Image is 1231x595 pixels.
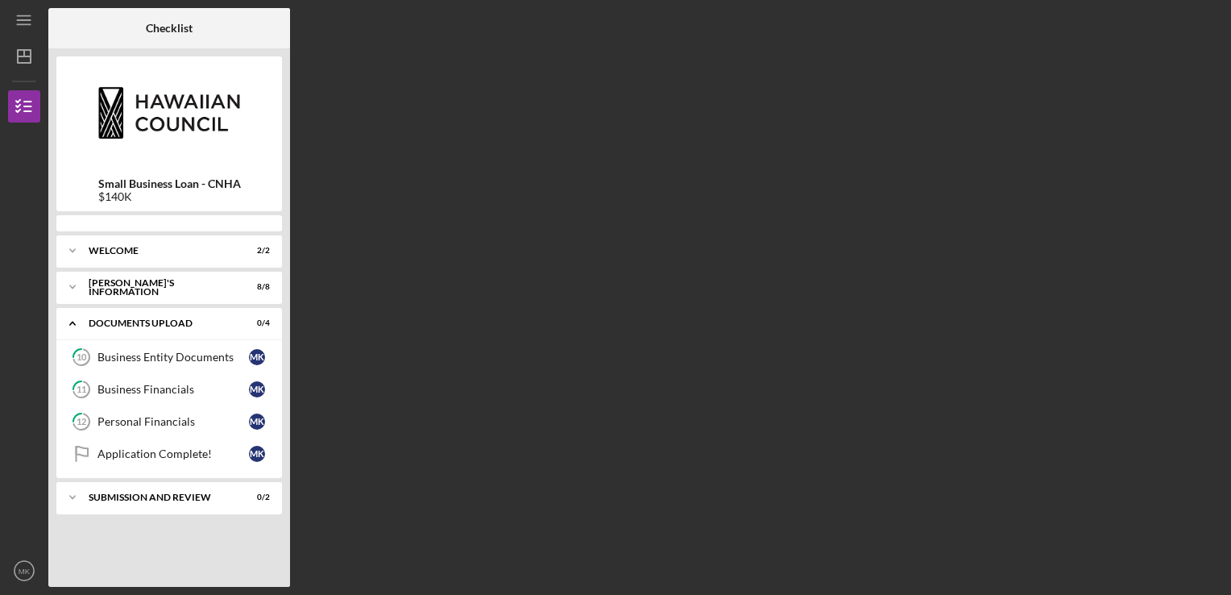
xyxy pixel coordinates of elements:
a: 11Business FinancialsMK [64,373,274,406]
div: 8 / 8 [241,282,270,292]
a: Application Complete!MK [64,438,274,470]
button: MK [8,555,40,587]
div: DOCUMENTS UPLOAD [89,318,230,328]
div: M K [249,381,265,397]
tspan: 11 [77,385,86,395]
text: MK [19,567,31,576]
div: M K [249,414,265,430]
tspan: 12 [77,417,86,427]
div: SUBMISSION AND REVIEW [89,493,230,502]
div: 0 / 4 [241,318,270,328]
b: Small Business Loan - CNHA [98,177,241,190]
div: 2 / 2 [241,246,270,256]
div: Personal Financials [97,415,249,428]
div: $140K [98,190,241,203]
div: [PERSON_NAME]'S INFORMATION [89,278,230,297]
div: Business Financials [97,383,249,396]
a: 10Business Entity DocumentsMK [64,341,274,373]
img: Product logo [56,64,282,161]
div: WELCOME [89,246,230,256]
b: Checklist [146,22,193,35]
div: 0 / 2 [241,493,270,502]
div: Business Entity Documents [97,351,249,364]
div: M K [249,349,265,365]
tspan: 10 [77,352,87,363]
div: Application Complete! [97,447,249,460]
div: M K [249,446,265,462]
a: 12Personal FinancialsMK [64,406,274,438]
